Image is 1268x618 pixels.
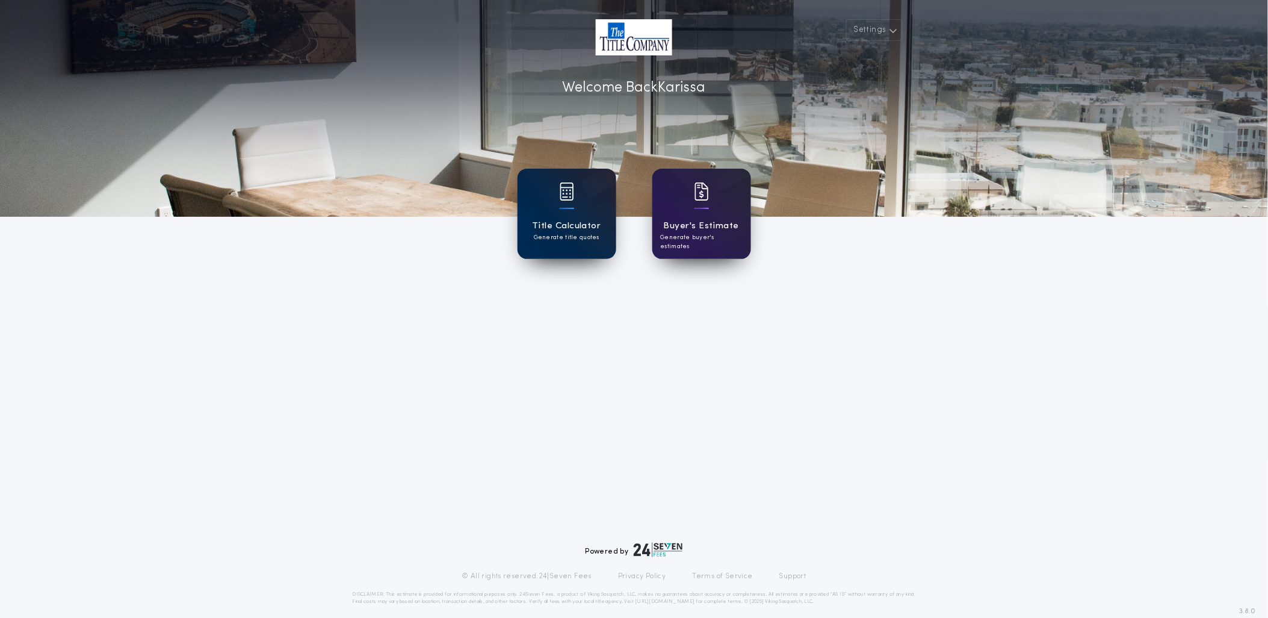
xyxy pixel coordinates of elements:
h1: Title Calculator [532,219,601,233]
p: Welcome Back Karissa [563,77,706,99]
p: DISCLAIMER: This estimate is provided for informational purposes only. 24|Seven Fees, a product o... [353,591,916,605]
button: Settings [846,19,903,41]
img: logo [634,543,683,557]
a: [URL][DOMAIN_NAME] [635,599,694,604]
span: 3.8.0 [1240,606,1256,617]
p: © All rights reserved. 24|Seven Fees [462,572,592,581]
img: card icon [694,183,709,201]
p: Generate title quotes [534,233,599,242]
a: card iconBuyer's EstimateGenerate buyer's estimates [652,169,751,259]
a: Privacy Policy [618,572,666,581]
a: card iconTitle CalculatorGenerate title quotes [518,169,616,259]
img: card icon [560,183,574,201]
a: Terms of Service [693,572,753,581]
div: Powered by [586,543,683,557]
a: Support [779,572,806,581]
img: account-logo [596,19,672,55]
h1: Buyer's Estimate [664,219,739,233]
p: Generate buyer's estimates [661,233,743,251]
